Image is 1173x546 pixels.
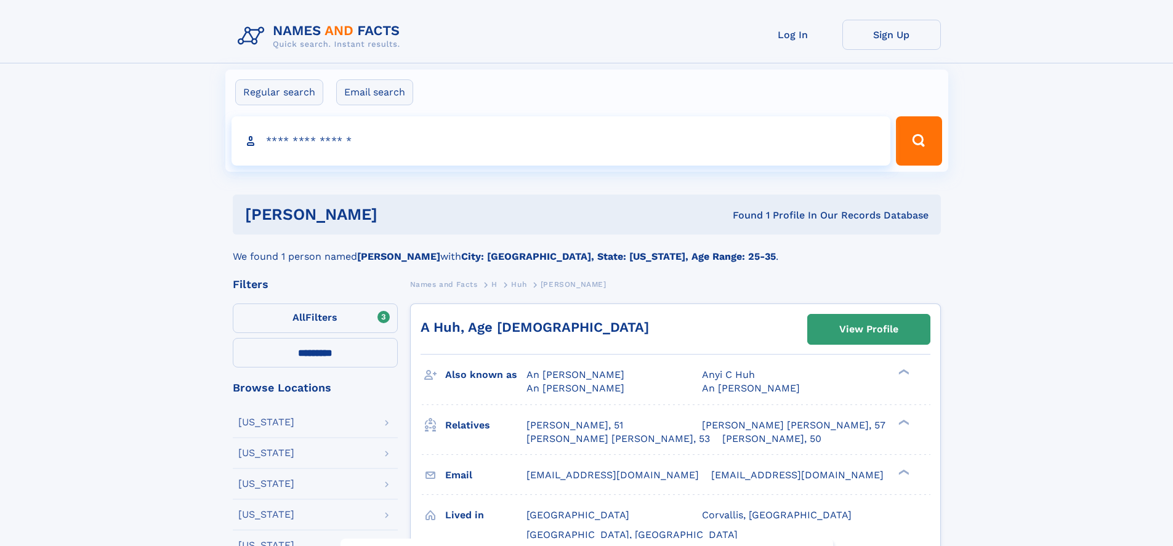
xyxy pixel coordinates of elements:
a: Log In [744,20,842,50]
h3: Relatives [445,415,526,436]
a: View Profile [808,315,930,344]
div: [US_STATE] [238,479,294,489]
a: Sign Up [842,20,941,50]
div: Browse Locations [233,382,398,393]
a: A Huh, Age [DEMOGRAPHIC_DATA] [421,319,649,335]
span: Huh [511,280,526,289]
h3: Also known as [445,364,526,385]
a: Huh [511,276,526,292]
div: Filters [233,279,398,290]
h3: Lived in [445,505,526,526]
input: search input [232,116,891,166]
label: Email search [336,79,413,105]
div: [US_STATE] [238,448,294,458]
span: [EMAIL_ADDRESS][DOMAIN_NAME] [526,469,699,481]
div: [US_STATE] [238,510,294,520]
a: [PERSON_NAME], 50 [722,432,821,446]
span: Corvallis, [GEOGRAPHIC_DATA] [702,509,852,521]
span: An [PERSON_NAME] [526,382,624,394]
span: All [292,311,305,323]
span: An [PERSON_NAME] [526,369,624,380]
b: [PERSON_NAME] [357,251,440,262]
div: Found 1 Profile In Our Records Database [555,209,929,222]
div: We found 1 person named with . [233,235,941,264]
h3: Email [445,465,526,486]
span: H [491,280,498,289]
div: ❯ [895,468,910,476]
span: [EMAIL_ADDRESS][DOMAIN_NAME] [711,469,884,481]
img: Logo Names and Facts [233,20,410,53]
a: H [491,276,498,292]
span: [PERSON_NAME] [541,280,607,289]
label: Filters [233,303,398,333]
span: [GEOGRAPHIC_DATA] [526,509,629,521]
div: ❯ [895,368,910,376]
button: Search Button [896,116,941,166]
label: Regular search [235,79,323,105]
span: An [PERSON_NAME] [702,382,800,394]
div: [US_STATE] [238,417,294,427]
span: [GEOGRAPHIC_DATA], [GEOGRAPHIC_DATA] [526,529,738,540]
a: [PERSON_NAME], 51 [526,419,623,432]
b: City: [GEOGRAPHIC_DATA], State: [US_STATE], Age Range: 25-35 [461,251,776,262]
span: Anyi C Huh [702,369,755,380]
div: ❯ [895,418,910,426]
h1: [PERSON_NAME] [245,207,555,222]
a: [PERSON_NAME] [PERSON_NAME], 57 [702,419,885,432]
a: Names and Facts [410,276,478,292]
a: [PERSON_NAME] [PERSON_NAME], 53 [526,432,710,446]
div: View Profile [839,315,898,343]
